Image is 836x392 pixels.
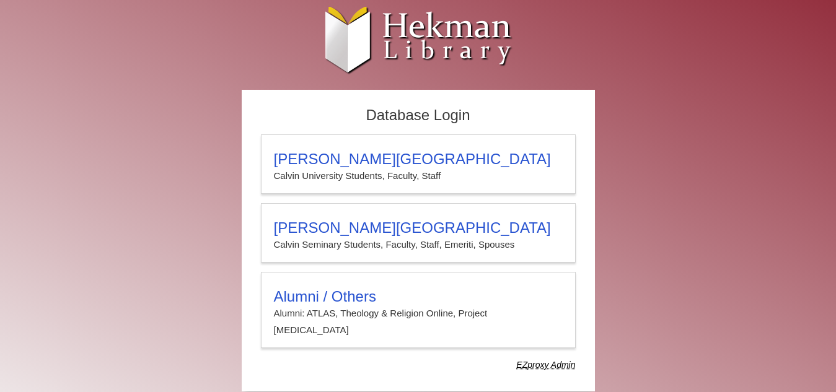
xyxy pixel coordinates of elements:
[516,360,575,370] dfn: Use Alumni login
[261,203,576,263] a: [PERSON_NAME][GEOGRAPHIC_DATA]Calvin Seminary Students, Faculty, Staff, Emeriti, Spouses
[274,305,563,338] p: Alumni: ATLAS, Theology & Religion Online, Project [MEDICAL_DATA]
[274,288,563,338] summary: Alumni / OthersAlumni: ATLAS, Theology & Religion Online, Project [MEDICAL_DATA]
[274,237,563,253] p: Calvin Seminary Students, Faculty, Staff, Emeriti, Spouses
[261,134,576,194] a: [PERSON_NAME][GEOGRAPHIC_DATA]Calvin University Students, Faculty, Staff
[274,219,563,237] h3: [PERSON_NAME][GEOGRAPHIC_DATA]
[274,150,563,168] h3: [PERSON_NAME][GEOGRAPHIC_DATA]
[255,103,582,128] h2: Database Login
[274,168,563,184] p: Calvin University Students, Faculty, Staff
[274,288,563,305] h3: Alumni / Others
